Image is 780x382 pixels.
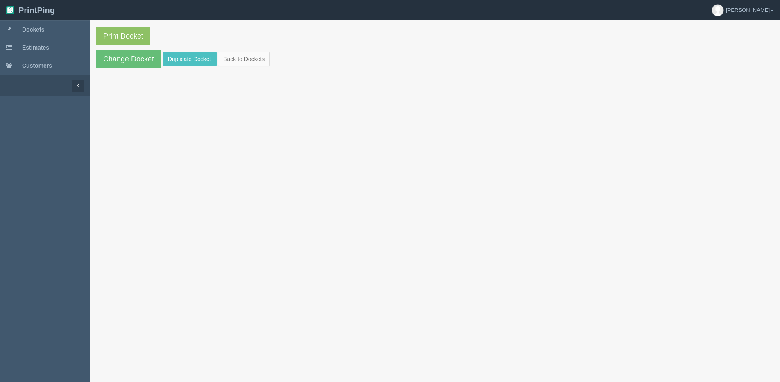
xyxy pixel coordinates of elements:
a: Back to Dockets [218,52,270,66]
a: Change Docket [96,50,161,68]
img: logo-3e63b451c926e2ac314895c53de4908e5d424f24456219fb08d385ab2e579770.png [6,6,14,14]
span: Customers [22,62,52,69]
a: Print Docket [96,27,150,45]
span: Estimates [22,44,49,51]
img: avatar_default-7531ab5dedf162e01f1e0bb0964e6a185e93c5c22dfe317fb01d7f8cd2b1632c.jpg [712,5,723,16]
a: Duplicate Docket [163,52,217,66]
span: Dockets [22,26,44,33]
